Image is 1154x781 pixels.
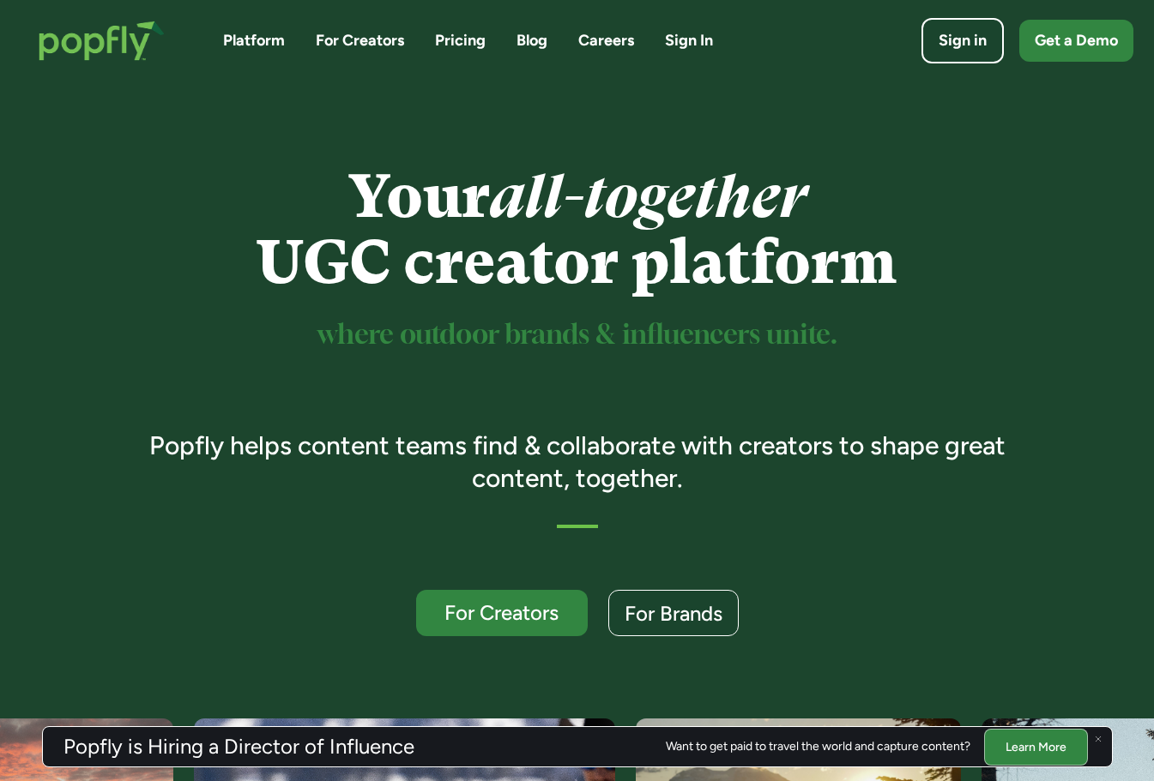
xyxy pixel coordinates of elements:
[984,728,1088,765] a: Learn More
[435,30,486,51] a: Pricing
[316,30,404,51] a: For Creators
[1035,30,1118,51] div: Get a Demo
[223,30,285,51] a: Platform
[1019,20,1133,62] a: Get a Demo
[517,30,547,51] a: Blog
[490,162,807,231] em: all-together
[416,590,588,636] a: For Creators
[578,30,634,51] a: Careers
[124,430,1030,494] h3: Popfly helps content teams find & collaborate with creators to shape great content, together.
[665,30,713,51] a: Sign In
[124,164,1030,296] h1: Your UGC creator platform
[666,740,970,754] div: Want to get paid to travel the world and capture content?
[625,603,722,624] div: For Brands
[608,590,739,636] a: For Brands
[63,736,414,757] h3: Popfly is Hiring a Director of Influence
[921,18,1004,63] a: Sign in
[939,30,987,51] div: Sign in
[21,3,182,78] a: home
[432,602,572,623] div: For Creators
[317,322,837,349] sup: where outdoor brands & influencers unite.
